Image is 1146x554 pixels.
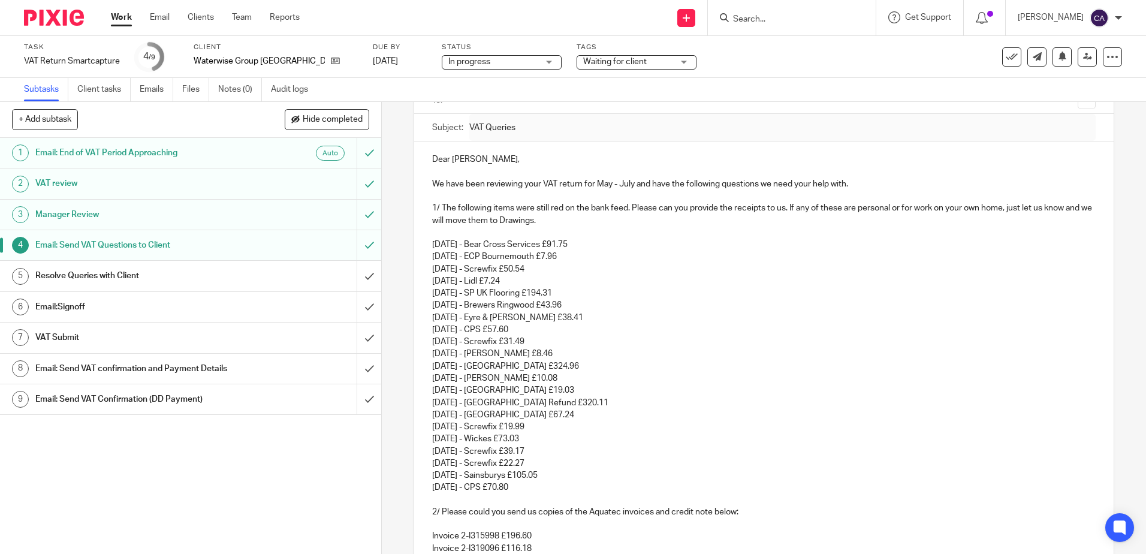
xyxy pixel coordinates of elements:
h1: Resolve Queries with Client [35,267,242,285]
p: [DATE] - CPS £70.80 [432,481,1095,493]
h1: Email:Signoff [35,298,242,316]
p: Invoice 2-I315998 £196.60 [432,530,1095,542]
button: Hide completed [285,109,369,130]
div: 2 [12,176,29,192]
span: [DATE] [373,57,398,65]
p: [DATE] - [GEOGRAPHIC_DATA] £19.03 [432,384,1095,396]
h1: Manager Review [35,206,242,224]
p: We have been reviewing your VAT return for May - July and have the following questions we need yo... [432,178,1095,190]
a: Files [182,78,209,101]
input: Search [732,14,840,25]
a: Audit logs [271,78,317,101]
img: Pixie [24,10,84,26]
h1: VAT Submit [35,329,242,347]
p: [DATE] - Screwfix £19.99 [432,421,1095,433]
span: Waiting for client [583,58,647,66]
a: Team [232,11,252,23]
span: In progress [448,58,490,66]
p: 2/ Please could you send us copies of the Aquatec invoices and credit note below: [432,506,1095,518]
h1: Email: Send VAT Questions to Client [35,236,242,254]
p: [DATE] - [GEOGRAPHIC_DATA] £67.24 [432,409,1095,421]
div: VAT Return Smartcapture [24,55,120,67]
p: [DATE] - [GEOGRAPHIC_DATA] Refund £320.11 [432,397,1095,409]
p: [DATE] - CPS £57.60 [432,324,1095,336]
p: [DATE] - ECP Bournemouth £7.96 [432,251,1095,263]
p: [PERSON_NAME] [1018,11,1084,23]
p: [DATE] - [PERSON_NAME] £10.08 [432,372,1095,384]
label: Subject: [432,122,463,134]
h1: Email: End of VAT Period Approaching [35,144,242,162]
div: 4 [12,237,29,254]
p: [DATE] - Wickes £73.03 [432,433,1095,445]
div: 3 [12,206,29,223]
p: Waterwise Group [GEOGRAPHIC_DATA] [194,55,325,67]
a: Clients [188,11,214,23]
p: [DATE] - Screwfix £31.49 [432,336,1095,348]
p: [DATE] - [PERSON_NAME] £8.46 [432,348,1095,360]
h1: Email: Send VAT Confirmation (DD Payment) [35,390,242,408]
div: 8 [12,360,29,377]
div: 7 [12,329,29,346]
div: 9 [12,391,29,408]
label: Tags [577,43,696,52]
span: Get Support [905,13,951,22]
a: Emails [140,78,173,101]
p: [DATE] - Screwfix £39.17 [432,445,1095,457]
p: [DATE] - Screwfix £22.27 [432,457,1095,469]
p: [DATE] - Lidl £7.24 [432,275,1095,287]
div: 5 [12,268,29,285]
a: Email [150,11,170,23]
div: Auto [316,146,345,161]
p: [DATE] - [GEOGRAPHIC_DATA] £324.96 [432,360,1095,372]
a: Subtasks [24,78,68,101]
label: Status [442,43,562,52]
div: 1 [12,144,29,161]
a: Reports [270,11,300,23]
label: Due by [373,43,427,52]
small: /9 [149,54,155,61]
label: Task [24,43,120,52]
a: Client tasks [77,78,131,101]
div: 4 [143,50,155,64]
a: Notes (0) [218,78,262,101]
p: [DATE] - SP UK Flooring £194.31 [432,287,1095,299]
img: svg%3E [1090,8,1109,28]
h1: Email: Send VAT confirmation and Payment Details [35,360,242,378]
p: [DATE] - Sainsburys £105.05 [432,469,1095,481]
span: Hide completed [303,115,363,125]
p: [DATE] - Brewers Ringwood £43.96 [432,299,1095,311]
p: Dear [PERSON_NAME], [432,153,1095,165]
label: Client [194,43,358,52]
p: [DATE] - Eyre & [PERSON_NAME] £38.41 [432,312,1095,324]
a: Work [111,11,132,23]
p: 1/ The following items were still red on the bank feed. Please can you provide the receipts to us... [432,202,1095,227]
p: [DATE] - Screwfix £50.54 [432,263,1095,275]
h1: VAT review [35,174,242,192]
p: [DATE] - Bear Cross Services £91.75 [432,239,1095,251]
button: + Add subtask [12,109,78,130]
div: 6 [12,299,29,315]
